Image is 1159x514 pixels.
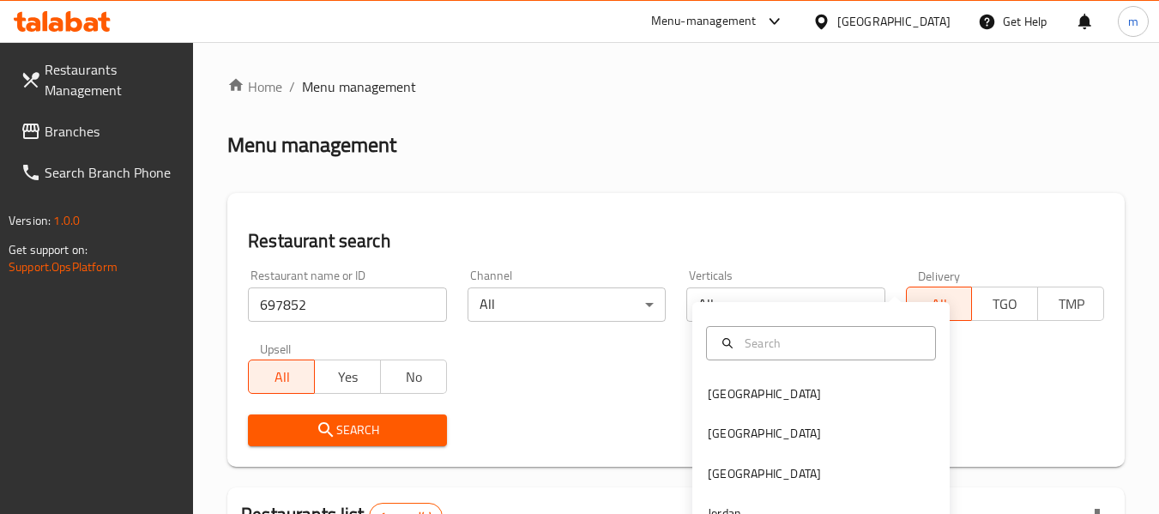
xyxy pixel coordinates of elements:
label: Upsell [260,342,292,354]
span: No [388,365,440,390]
input: Search [738,334,925,353]
a: Search Branch Phone [7,152,194,193]
div: [GEOGRAPHIC_DATA] [708,464,821,483]
div: [GEOGRAPHIC_DATA] [708,424,821,443]
h2: Restaurant search [248,228,1104,254]
span: TGO [979,292,1031,317]
span: All [256,365,308,390]
button: All [906,287,973,321]
span: Search Branch Phone [45,162,180,183]
div: All [468,287,666,322]
button: Yes [314,360,381,394]
span: 1.0.0 [53,209,80,232]
button: TGO [971,287,1038,321]
a: Home [227,76,282,97]
div: Menu-management [651,11,757,32]
span: TMP [1045,292,1097,317]
button: Search [248,414,446,446]
span: Yes [322,365,374,390]
span: Version: [9,209,51,232]
span: All [914,292,966,317]
input: Search for restaurant name or ID.. [248,287,446,322]
span: Branches [45,121,180,142]
div: All [686,287,884,322]
li: / [289,76,295,97]
a: Support.OpsPlatform [9,256,118,278]
a: Branches [7,111,194,152]
div: [GEOGRAPHIC_DATA] [708,384,821,403]
h2: Menu management [227,131,396,159]
span: Get support on: [9,239,88,261]
nav: breadcrumb [227,76,1125,97]
button: All [248,360,315,394]
button: TMP [1037,287,1104,321]
button: No [380,360,447,394]
span: m [1128,12,1138,31]
label: Delivery [918,269,961,281]
span: Search [262,420,432,441]
span: Restaurants Management [45,59,180,100]
div: [GEOGRAPHIC_DATA] [837,12,951,31]
a: Restaurants Management [7,49,194,111]
span: Menu management [302,76,416,97]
